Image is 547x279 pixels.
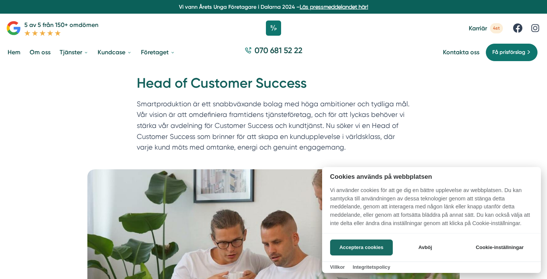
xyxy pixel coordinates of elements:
[330,264,345,270] a: Villkor
[322,186,541,233] p: Vi använder cookies för att ge dig en bättre upplevelse av webbplatsen. Du kan samtycka till anvä...
[466,240,533,255] button: Cookie-inställningar
[322,173,541,180] h2: Cookies används på webbplatsen
[353,264,390,270] a: Integritetspolicy
[330,240,393,255] button: Acceptera cookies
[395,240,455,255] button: Avböj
